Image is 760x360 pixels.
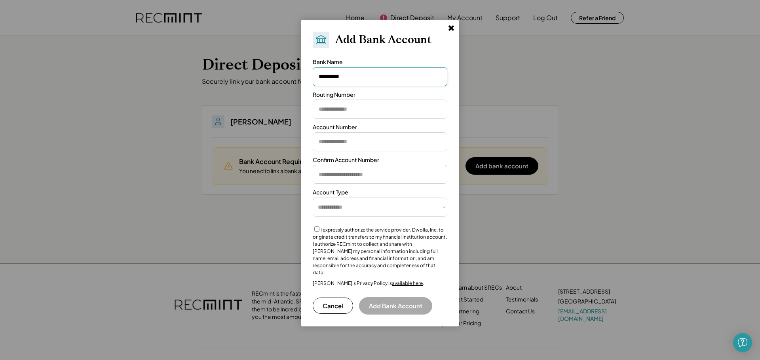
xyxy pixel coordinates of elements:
[733,333,752,352] div: Open Intercom Messenger
[313,156,379,164] div: Confirm Account Number
[313,188,348,196] div: Account Type
[313,227,447,275] label: I expressly authorize the service provider, Dwolla, Inc. to originate credit transfers to my fina...
[392,280,423,286] a: available here
[313,298,353,314] button: Cancel
[313,91,355,99] div: Routing Number
[313,280,424,286] div: [PERSON_NAME]’s Privacy Policy is .
[335,33,431,47] h2: Add Bank Account
[313,58,343,66] div: Bank Name
[315,34,327,46] img: Bank.svg
[359,297,432,315] button: Add Bank Account
[313,123,357,131] div: Account Number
